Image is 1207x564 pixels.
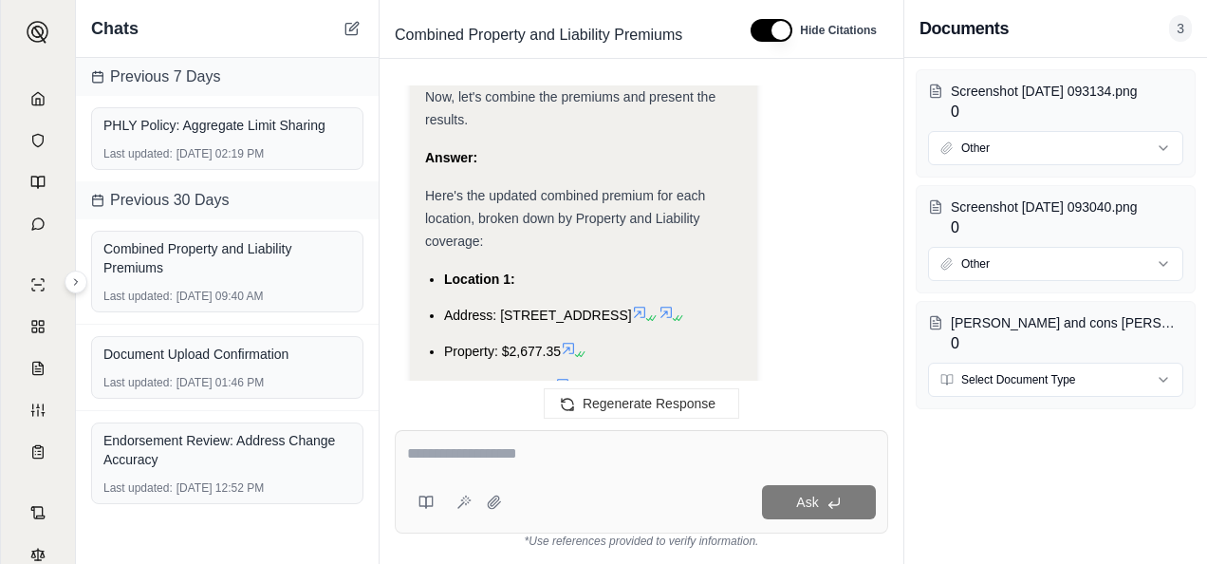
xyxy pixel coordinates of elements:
[951,82,1183,101] p: Screenshot 2025-08-11 093134.png
[800,23,877,38] span: Hide Citations
[387,20,728,50] div: Edit Title
[425,89,715,127] span: Now, let's combine the premiums and present the results.
[444,308,632,323] span: Address: [STREET_ADDRESS]
[12,266,64,304] a: Single Policy
[103,146,173,161] span: Last updated:
[425,150,477,165] strong: Answer:
[103,289,351,304] div: [DATE] 09:40 AM
[444,272,515,287] span: Location 1:
[103,345,351,364] div: Document Upload Confirmation
[91,15,139,42] span: Chats
[12,433,64,471] a: Coverage Table
[12,122,64,160] a: Documents Vault
[103,116,351,135] div: PHLY Policy: Aggregate Limit Sharing
[951,313,1183,332] p: Rob and cons winters.png
[12,205,64,243] a: Chat
[103,480,351,496] div: [DATE] 12:52 PM
[951,313,1183,355] div: 0
[12,80,64,118] a: Home
[12,349,64,387] a: Claim Coverage
[12,308,64,346] a: Policy Comparisons
[12,163,64,201] a: Prompt Library
[951,197,1183,239] div: 0
[1169,15,1192,42] span: 3
[103,480,173,496] span: Last updated:
[103,289,173,304] span: Last updated:
[76,58,379,96] div: Previous 7 Days
[341,17,363,40] button: New Chat
[103,375,351,390] div: [DATE] 01:46 PM
[103,431,351,469] div: Endorsement Review: Address Change Accuracy
[951,197,1183,216] p: Screenshot 2025-08-11 093040.png
[425,188,705,249] span: Here's the updated combined premium for each location, broken down by Property and Liability cove...
[928,82,1183,123] button: Screenshot [DATE] 093134.png0
[395,534,888,549] div: *Use references provided to verify information.
[928,197,1183,239] button: Screenshot [DATE] 093040.png0
[12,391,64,429] a: Custom Report
[951,82,1183,123] div: 0
[103,146,351,161] div: [DATE] 02:19 PM
[103,375,173,390] span: Last updated:
[12,494,64,532] a: Contract Analysis
[928,313,1183,355] button: [PERSON_NAME] and cons [PERSON_NAME].png0
[444,344,561,359] span: Property: $2,677.35
[65,271,87,293] button: Expand sidebar
[387,20,690,50] span: Combined Property and Liability Premiums
[583,396,715,411] span: Regenerate Response
[544,388,739,419] button: Regenerate Response
[27,21,49,44] img: Expand sidebar
[444,380,555,395] span: Liability: $1,718.60
[762,485,876,519] button: Ask
[19,13,57,51] button: Expand sidebar
[919,15,1009,42] h3: Documents
[103,239,351,277] div: Combined Property and Liability Premiums
[76,181,379,219] div: Previous 30 Days
[796,495,818,510] span: Ask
